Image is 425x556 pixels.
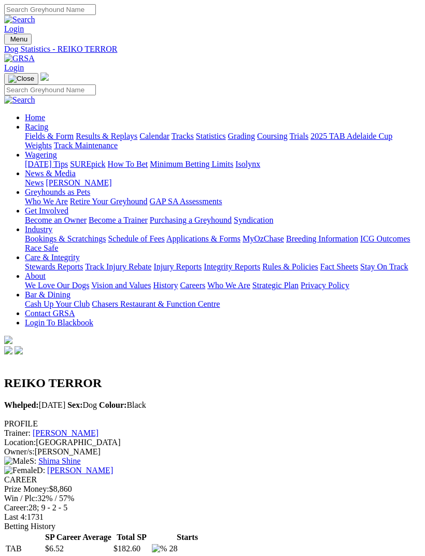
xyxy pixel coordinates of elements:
[99,401,126,409] b: Colour:
[25,197,421,206] div: Greyhounds as Pets
[113,544,150,554] td: $182.60
[4,54,35,63] img: GRSA
[25,141,52,150] a: Weights
[67,401,82,409] b: Sex:
[25,300,90,308] a: Cash Up Your Club
[25,262,83,271] a: Stewards Reports
[4,512,421,522] div: 1731
[289,132,308,140] a: Trials
[152,544,167,553] img: %
[25,169,76,178] a: News & Media
[207,281,250,290] a: Who We Are
[168,532,206,543] th: Starts
[172,132,194,140] a: Tracks
[15,346,23,354] img: twitter.svg
[310,132,392,140] a: 2025 TAB Adelaide Cup
[108,160,148,168] a: How To Bet
[25,160,421,169] div: Wagering
[25,188,90,196] a: Greyhounds as Pets
[4,494,37,503] span: Win / Plc:
[25,132,74,140] a: Fields & Form
[150,160,233,168] a: Minimum Betting Limits
[89,216,148,224] a: Become a Trainer
[85,262,151,271] a: Track Injury Rebate
[4,475,421,484] div: CAREER
[25,281,421,290] div: About
[70,197,148,206] a: Retire Your Greyhound
[25,113,45,122] a: Home
[4,73,38,84] button: Toggle navigation
[25,234,106,243] a: Bookings & Scratchings
[25,253,80,262] a: Care & Integrity
[4,484,421,494] div: $8,860
[4,376,421,390] h2: REIKO TERROR
[320,262,358,271] a: Fact Sheets
[25,281,89,290] a: We Love Our Dogs
[70,160,105,168] a: SUREpick
[5,544,44,554] td: TAB
[301,281,349,290] a: Privacy Policy
[4,63,24,72] a: Login
[8,75,34,83] img: Close
[150,216,232,224] a: Purchasing a Greyhound
[25,318,93,327] a: Login To Blackbook
[4,494,421,503] div: 32% / 57%
[153,262,202,271] a: Injury Reports
[67,401,97,409] span: Dog
[286,234,358,243] a: Breeding Information
[139,132,169,140] a: Calendar
[4,84,96,95] input: Search
[45,532,112,543] th: SP Career Average
[4,447,421,457] div: [PERSON_NAME]
[25,234,421,253] div: Industry
[4,401,65,409] span: [DATE]
[25,178,421,188] div: News & Media
[4,522,421,531] div: Betting History
[168,544,206,554] td: 28
[92,300,220,308] a: Chasers Restaurant & Function Centre
[4,503,421,512] div: 28; 9 - 2 - 5
[47,466,113,475] a: [PERSON_NAME]
[38,457,80,465] a: Shima Shine
[166,234,240,243] a: Applications & Forms
[25,309,75,318] a: Contact GRSA
[4,95,35,105] img: Search
[25,262,421,272] div: Care & Integrity
[360,234,410,243] a: ICG Outcomes
[54,141,118,150] a: Track Maintenance
[33,429,98,437] a: [PERSON_NAME]
[25,132,421,150] div: Racing
[180,281,205,290] a: Careers
[4,336,12,344] img: logo-grsa-white.png
[4,34,32,45] button: Toggle navigation
[4,457,30,466] img: Male
[4,438,421,447] div: [GEOGRAPHIC_DATA]
[4,4,96,15] input: Search
[25,216,87,224] a: Become an Owner
[4,438,36,447] span: Location:
[243,234,284,243] a: MyOzChase
[4,429,31,437] span: Trainer:
[4,466,45,475] span: D:
[25,300,421,309] div: Bar & Dining
[4,466,37,475] img: Female
[204,262,260,271] a: Integrity Reports
[4,503,29,512] span: Career:
[108,234,164,243] a: Schedule of Fees
[91,281,151,290] a: Vision and Values
[4,484,49,493] span: Prize Money:
[196,132,226,140] a: Statistics
[4,346,12,354] img: facebook.svg
[153,281,178,290] a: History
[234,216,273,224] a: Syndication
[25,272,46,280] a: About
[10,35,27,43] span: Menu
[4,45,421,54] a: Dog Statistics - REIKO TERROR
[262,262,318,271] a: Rules & Policies
[25,178,44,187] a: News
[40,73,49,81] img: logo-grsa-white.png
[360,262,408,271] a: Stay On Track
[257,132,288,140] a: Coursing
[76,132,137,140] a: Results & Replays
